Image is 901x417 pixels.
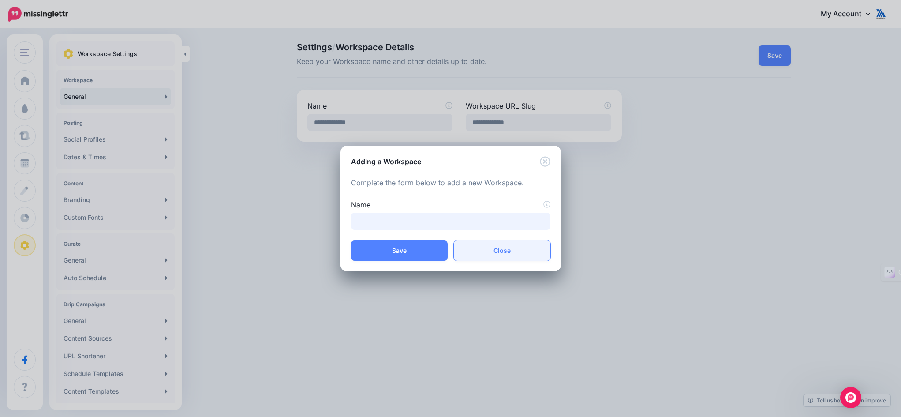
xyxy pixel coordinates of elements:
button: Save [351,240,448,261]
h5: Adding a Workspace [351,156,421,167]
p: Complete the form below to add a new Workspace. [351,177,550,189]
div: Open Intercom Messenger [840,387,861,408]
a: Close [454,240,550,261]
button: Close [540,156,550,167]
label: Name [351,199,550,210]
